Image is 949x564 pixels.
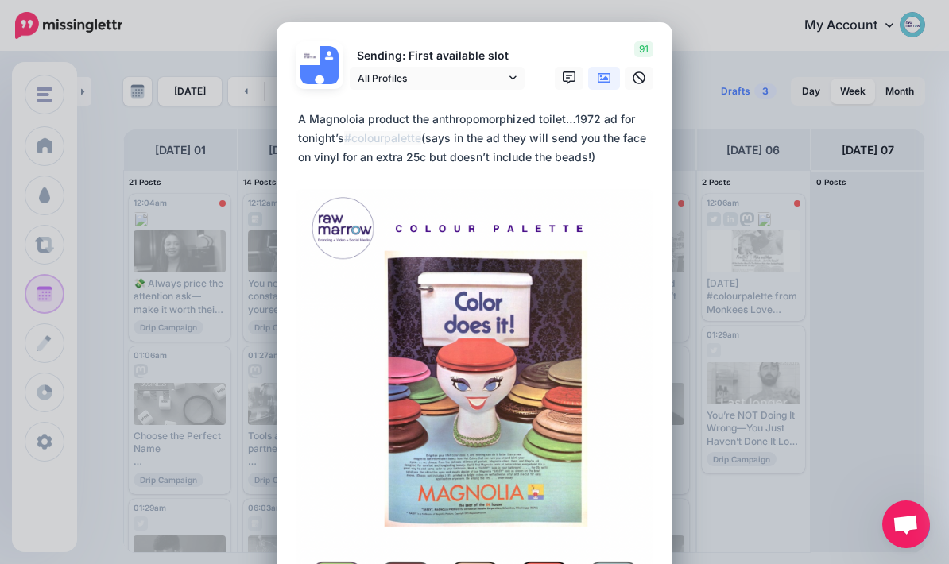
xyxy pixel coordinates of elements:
span: 91 [634,41,653,57]
div: A Magnoloia product the anthropomorphized toilet…1972 ad for tonight’s (says in the ad they will ... [296,110,661,167]
p: Sending: First available slot [350,47,525,65]
span: All Profiles [358,70,505,87]
img: XEgcVfS_-76803.jpg [300,46,320,65]
a: All Profiles [350,67,525,90]
img: user_default_image.png [300,65,339,103]
img: user_default_image.png [320,46,339,65]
